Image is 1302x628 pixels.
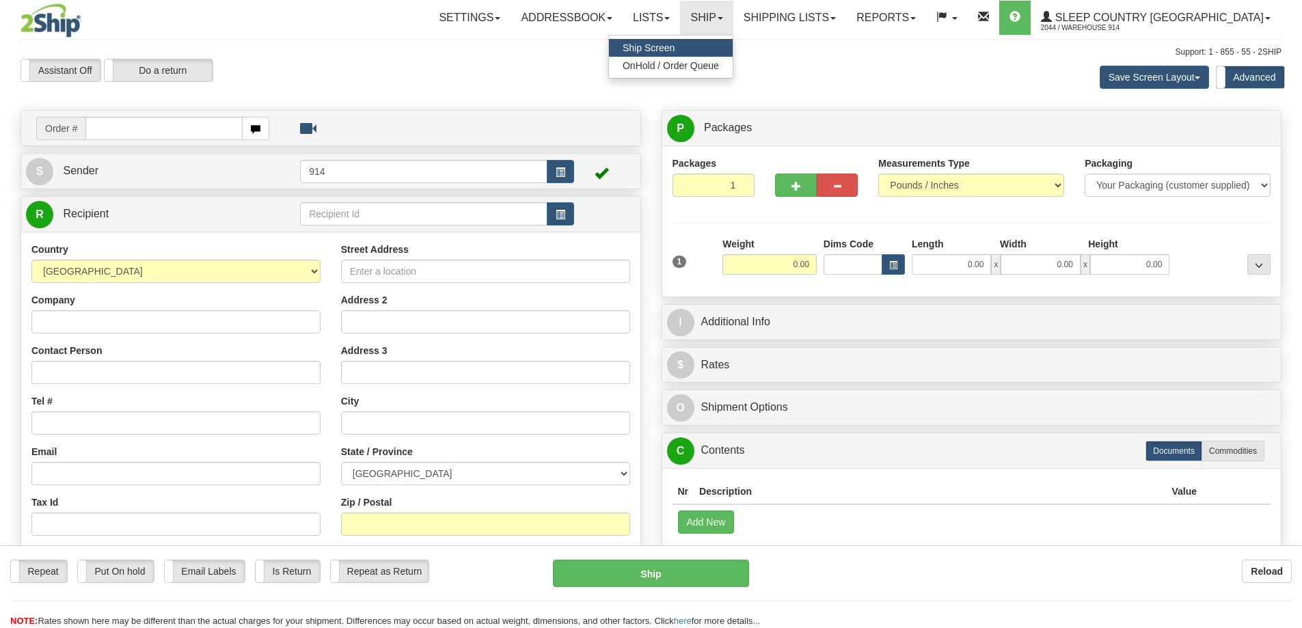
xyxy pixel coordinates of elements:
span: $ [667,351,694,379]
span: Packages [704,122,752,133]
label: City [341,394,359,408]
button: Add New [678,510,735,534]
button: Save Screen Layout [1100,66,1209,89]
span: Order # [36,117,85,140]
span: P [667,115,694,142]
label: Height [1088,237,1118,251]
label: Company [31,293,75,307]
a: here [674,616,692,626]
button: Reload [1242,560,1292,583]
label: Repeat [11,560,67,582]
input: Sender Id [300,160,547,183]
a: CContents [667,437,1277,465]
a: Addressbook [511,1,623,35]
th: Nr [673,479,694,504]
label: Email Labels [165,560,245,582]
a: Sleep Country [GEOGRAPHIC_DATA] 2044 / Warehouse 914 [1031,1,1281,35]
a: Ship [680,1,733,35]
th: Value [1166,479,1202,504]
label: Weight [722,237,754,251]
span: Ship Screen [623,42,675,53]
div: Support: 1 - 855 - 55 - 2SHIP [21,46,1281,58]
label: Commodities [1202,441,1264,461]
span: R [26,201,53,228]
span: OnHold / Order Queue [623,60,719,71]
label: Advanced [1217,66,1284,88]
iframe: chat widget [1271,244,1301,383]
a: Reports [846,1,926,35]
label: Tel # [31,394,53,408]
a: P Packages [667,114,1277,142]
a: IAdditional Info [667,308,1277,336]
div: ... [1247,254,1271,275]
a: Settings [429,1,511,35]
a: OShipment Options [667,394,1277,422]
label: Tax Id [31,495,58,509]
a: Lists [623,1,680,35]
label: Zip / Postal [341,495,392,509]
a: Shipping lists [733,1,846,35]
label: Street Address [341,243,409,256]
span: I [667,309,694,336]
label: Country [31,243,68,256]
a: $Rates [667,351,1277,379]
span: Recipient [63,208,109,219]
label: Assistant Off [21,59,100,81]
span: x [1081,254,1090,275]
label: Do a return [105,59,213,81]
label: Repeat as Return [331,560,429,582]
label: Packages [673,156,717,170]
img: logo2044.jpg [21,3,81,38]
label: Is Return [256,560,320,582]
span: Sleep Country [GEOGRAPHIC_DATA] [1052,12,1264,23]
span: 2044 / Warehouse 914 [1041,21,1143,35]
label: Put On hold [78,560,154,582]
span: x [991,254,1001,275]
label: Email [31,445,57,459]
th: Description [694,479,1166,504]
label: Documents [1145,441,1202,461]
a: S Sender [26,157,300,185]
label: Dims Code [824,237,873,251]
label: Address 3 [341,344,388,357]
span: NOTE: [10,616,38,626]
input: Recipient Id [300,202,547,226]
a: OnHold / Order Queue [609,57,733,74]
a: Ship Screen [609,39,733,57]
label: State / Province [341,445,413,459]
a: R Recipient [26,200,270,228]
label: Width [1000,237,1027,251]
button: Ship [553,560,749,587]
span: 1 [673,256,687,268]
label: Contact Person [31,344,102,357]
label: Measurements Type [878,156,970,170]
span: O [667,394,694,422]
span: S [26,158,53,185]
label: Length [912,237,944,251]
label: Address 2 [341,293,388,307]
span: Sender [63,165,98,176]
label: Packaging [1085,156,1133,170]
b: Reload [1251,566,1283,577]
span: C [667,437,694,465]
input: Enter a location [341,260,630,283]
